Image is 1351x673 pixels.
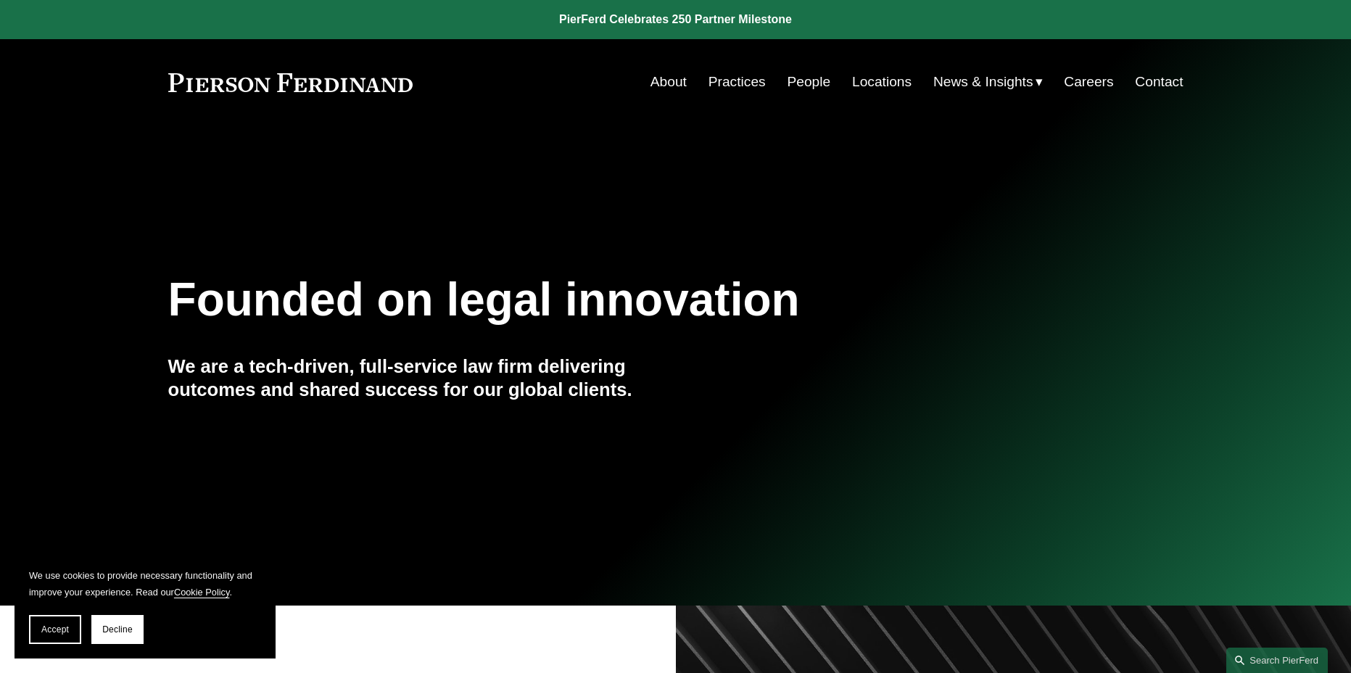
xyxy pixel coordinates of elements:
[650,68,687,96] a: About
[1135,68,1183,96] a: Contact
[29,615,81,644] button: Accept
[933,68,1043,96] a: folder dropdown
[168,355,676,402] h4: We are a tech-driven, full-service law firm delivering outcomes and shared success for our global...
[15,553,276,658] section: Cookie banner
[29,567,261,600] p: We use cookies to provide necessary functionality and improve your experience. Read our .
[787,68,830,96] a: People
[168,273,1015,326] h1: Founded on legal innovation
[708,68,766,96] a: Practices
[91,615,144,644] button: Decline
[174,587,230,598] a: Cookie Policy
[1064,68,1113,96] a: Careers
[102,624,133,635] span: Decline
[933,70,1033,95] span: News & Insights
[1226,648,1328,673] a: Search this site
[852,68,912,96] a: Locations
[41,624,69,635] span: Accept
